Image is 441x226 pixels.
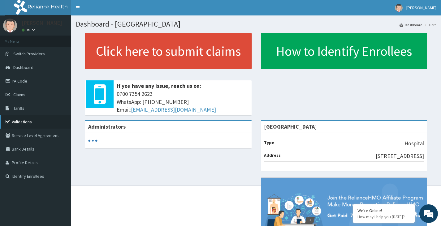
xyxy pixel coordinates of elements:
h1: Dashboard - [GEOGRAPHIC_DATA] [76,20,436,28]
b: Address [264,152,281,158]
a: Click here to submit claims [85,33,252,69]
img: User Image [3,19,17,32]
span: [PERSON_NAME] [406,5,436,11]
a: Dashboard [400,22,422,28]
span: Claims [13,92,25,97]
a: How to Identify Enrollees [261,33,427,69]
p: [PERSON_NAME] [22,20,62,26]
a: Online [22,28,37,32]
b: Administrators [88,123,126,130]
span: Switch Providers [13,51,45,57]
li: Here [423,22,436,28]
span: Tariffs [13,105,24,111]
svg: audio-loading [88,136,97,145]
p: Hospital [404,139,424,147]
strong: [GEOGRAPHIC_DATA] [264,123,317,130]
span: 0700 7354 2623 WhatsApp: [PHONE_NUMBER] Email: [117,90,249,114]
p: [STREET_ADDRESS] [376,152,424,160]
a: [EMAIL_ADDRESS][DOMAIN_NAME] [131,106,216,113]
div: We're Online! [357,208,410,213]
img: User Image [395,4,403,12]
b: If you have any issue, reach us on: [117,82,201,89]
p: How may I help you today? [357,214,410,220]
span: Dashboard [13,65,33,70]
b: Type [264,140,274,145]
